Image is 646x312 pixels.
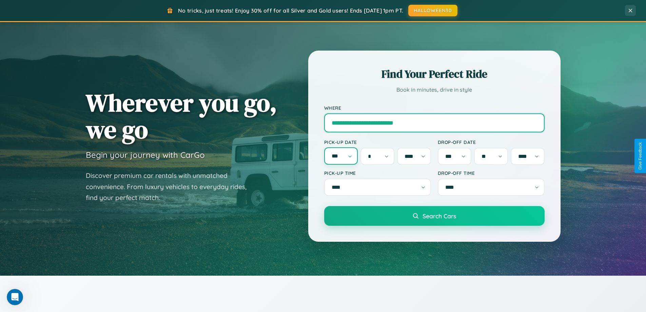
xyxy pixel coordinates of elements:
[438,170,545,176] label: Drop-off Time
[438,139,545,145] label: Drop-off Date
[408,5,457,16] button: HALLOWEEN30
[324,170,431,176] label: Pick-up Time
[423,212,456,220] span: Search Cars
[178,7,403,14] span: No tricks, just treats! Enjoy 30% off for all Silver and Gold users! Ends [DATE] 1pm PT.
[324,139,431,145] label: Pick-up Date
[86,150,205,160] h3: Begin your journey with CarGo
[7,289,23,305] iframe: Intercom live chat
[324,206,545,226] button: Search Cars
[324,105,545,111] label: Where
[324,67,545,81] h2: Find Your Perfect Ride
[324,85,545,95] p: Book in minutes, drive in style
[86,89,277,143] h1: Wherever you go, we go
[86,170,255,203] p: Discover premium car rentals with unmatched convenience. From luxury vehicles to everyday rides, ...
[638,142,643,170] div: Give Feedback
